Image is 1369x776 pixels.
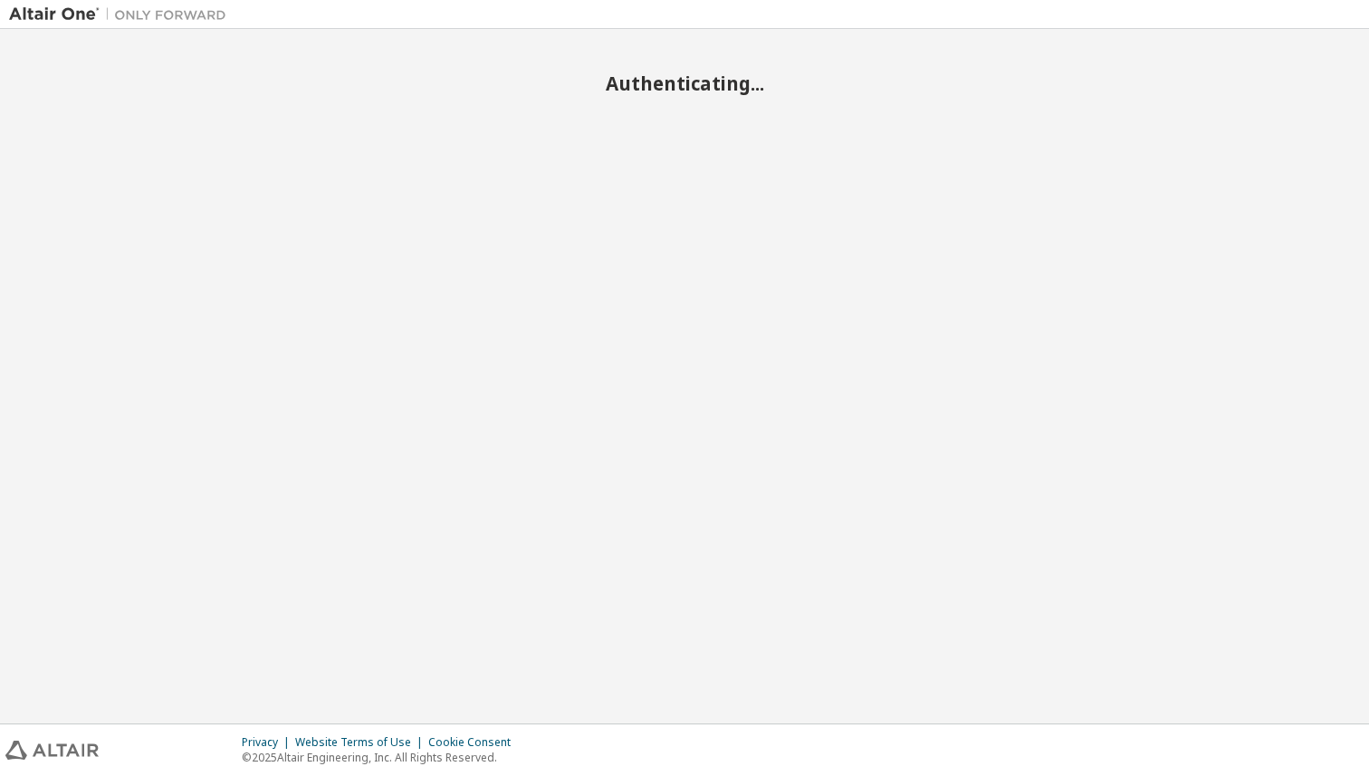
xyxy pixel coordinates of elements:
[9,5,235,24] img: Altair One
[9,72,1360,95] h2: Authenticating...
[242,735,295,750] div: Privacy
[5,741,99,760] img: altair_logo.svg
[428,735,522,750] div: Cookie Consent
[242,750,522,765] p: © 2025 Altair Engineering, Inc. All Rights Reserved.
[295,735,428,750] div: Website Terms of Use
